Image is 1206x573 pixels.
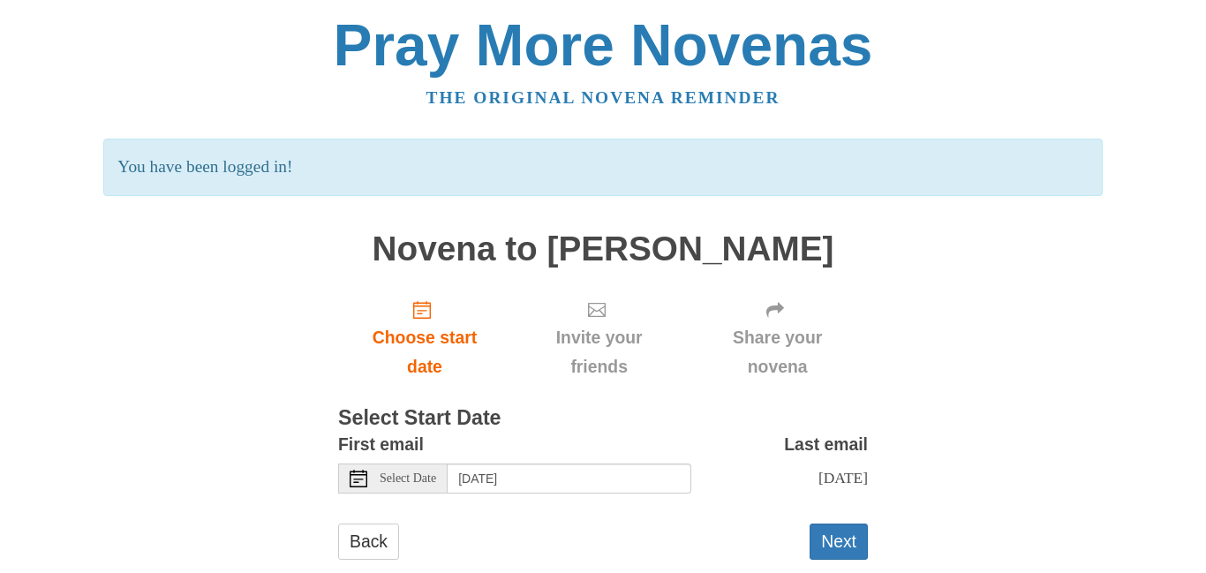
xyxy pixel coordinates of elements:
[705,323,850,381] span: Share your novena
[356,323,494,381] span: Choose start date
[426,88,780,107] a: The original novena reminder
[687,285,868,390] div: Click "Next" to confirm your start date first.
[338,285,511,390] a: Choose start date
[338,430,424,459] label: First email
[380,472,436,485] span: Select Date
[818,469,868,486] span: [DATE]
[338,524,399,560] a: Back
[103,139,1102,196] p: You have been logged in!
[784,430,868,459] label: Last email
[334,12,873,78] a: Pray More Novenas
[529,323,669,381] span: Invite your friends
[810,524,868,560] button: Next
[338,407,868,430] h3: Select Start Date
[511,285,687,390] div: Click "Next" to confirm your start date first.
[338,230,868,268] h1: Novena to [PERSON_NAME]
